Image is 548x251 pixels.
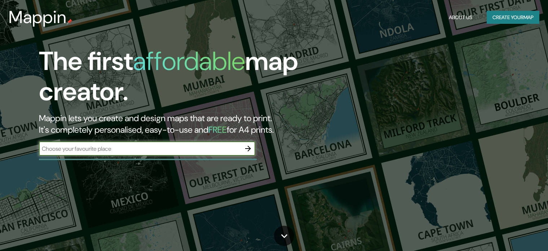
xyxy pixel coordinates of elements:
h2: Mappin lets you create and design maps that are ready to print. It's completely personalised, eas... [39,113,313,136]
input: Choose your favourite place [39,145,241,153]
img: mappin-pin [67,19,72,25]
button: Create yourmap [487,11,539,24]
h1: The first map creator. [39,46,313,113]
h5: FREE [208,124,227,135]
h3: Mappin [9,7,67,27]
h1: affordable [133,44,245,78]
button: About Us [446,11,475,24]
